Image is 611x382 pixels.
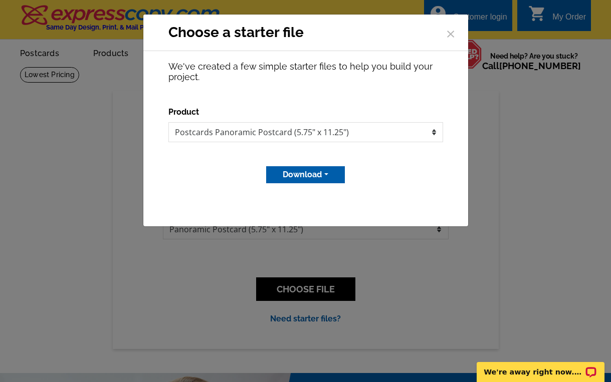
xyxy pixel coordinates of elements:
[168,106,199,118] label: Product
[443,25,458,40] button: Close
[168,22,304,43] h3: Choose a starter file
[266,166,345,183] button: Download
[168,61,443,82] p: We've created a few simple starter files to help you build your project.
[470,350,611,382] iframe: LiveChat chat widget
[446,19,456,46] span: ×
